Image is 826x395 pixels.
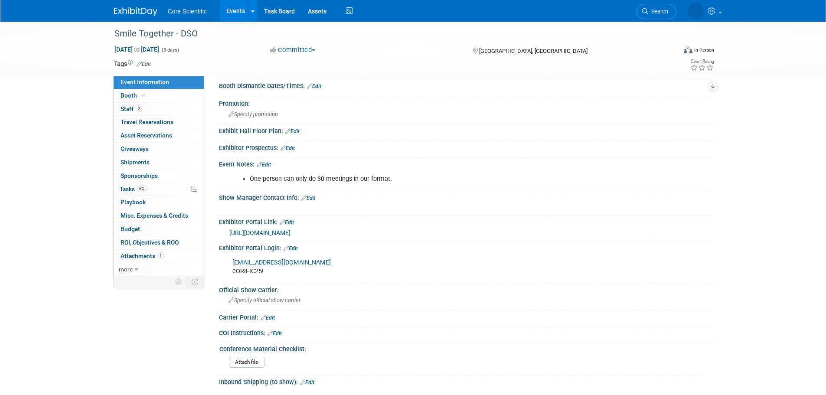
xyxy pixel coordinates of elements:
a: Edit [301,195,316,201]
span: Shipments [121,159,150,166]
a: Staff2 [114,103,204,116]
td: Toggle Event Tabs [186,276,204,287]
span: Booth [121,92,147,99]
div: Event Notes: [219,158,712,169]
a: Tasks6% [114,183,204,196]
a: Edit [257,162,271,168]
a: Search [637,4,676,19]
a: Edit [285,128,300,134]
div: cORIFIC25! [226,254,617,280]
a: Edit [268,330,282,336]
a: ROI, Objectives & ROO [114,236,204,249]
span: Budget [121,225,140,232]
i: Booth reservation complete [141,93,145,98]
a: Shipments [114,156,204,169]
a: Sponsorships [114,170,204,183]
div: Exhibit Hall Floor Plan: [219,124,712,136]
span: 6% [137,186,147,192]
div: Event Rating [690,59,714,64]
span: Specify promotion [229,111,278,118]
a: Event Information [114,76,204,89]
span: 1 [157,252,164,259]
a: [URL][DOMAIN_NAME] [229,229,291,236]
span: Event Information [121,78,169,85]
div: Exhibitor Portal Link: [219,215,712,227]
div: Official Show Carrier: [219,284,712,294]
span: Search [648,8,668,15]
span: Giveaways [121,145,149,152]
img: Format-Inperson.png [684,46,692,53]
span: Misc. Expenses & Credits [121,212,188,219]
a: Edit [137,61,151,67]
a: Edit [281,145,295,151]
div: Booth Dismantle Dates/Times: [219,79,712,91]
span: Core Scientific [168,8,207,15]
a: Attachments1 [114,250,204,263]
img: Alyona Yurchenko [688,3,704,20]
span: Travel Reservations [121,118,173,125]
a: Budget [114,223,204,236]
a: Edit [261,315,275,321]
a: Misc. Expenses & Credits [114,209,204,222]
a: Giveaways [114,143,204,156]
div: Exhibitor Portal Login: [219,242,712,253]
span: 2 [136,105,142,112]
span: Sponsorships [121,172,158,179]
div: Promotion: [219,97,712,108]
span: Asset Reservations [121,132,172,139]
div: Carrier Portal: [219,311,712,322]
div: Inbound Shipping (to show): [219,375,712,387]
a: Edit [284,245,298,251]
span: Staff [121,105,142,112]
div: In-Person [694,47,714,53]
a: [EMAIL_ADDRESS][DOMAIN_NAME] [232,259,331,266]
span: (3 days) [161,47,179,53]
span: [DATE] [DATE] [114,46,160,53]
div: COI Instructions: [219,326,712,338]
a: Edit [307,83,321,89]
a: Edit [280,219,294,225]
td: Tags [114,59,151,68]
a: Booth [114,89,204,102]
a: Travel Reservations [114,116,204,129]
span: Playbook [121,199,146,206]
span: more [119,266,133,273]
li: One person can only do 30 meetings in our format. [250,175,612,183]
div: Show Manager Contact Info: [219,191,712,202]
div: Smile Together - DSO [111,26,663,42]
span: Attachments [121,252,164,259]
button: Committed [267,46,319,55]
div: Conference Material Checklist: [219,343,708,353]
span: Tasks [120,186,147,193]
div: Event Format [625,45,715,58]
a: Edit [300,379,314,385]
span: [GEOGRAPHIC_DATA], [GEOGRAPHIC_DATA] [479,48,588,54]
span: ROI, Objectives & ROO [121,239,179,246]
span: to [133,46,141,53]
a: Playbook [114,196,204,209]
div: Exhibitor Prospectus: [219,141,712,153]
span: Specify official show carrier [229,297,300,304]
td: Personalize Event Tab Strip [171,276,186,287]
a: more [114,263,204,276]
a: Asset Reservations [114,129,204,142]
img: ExhibitDay [114,7,157,16]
